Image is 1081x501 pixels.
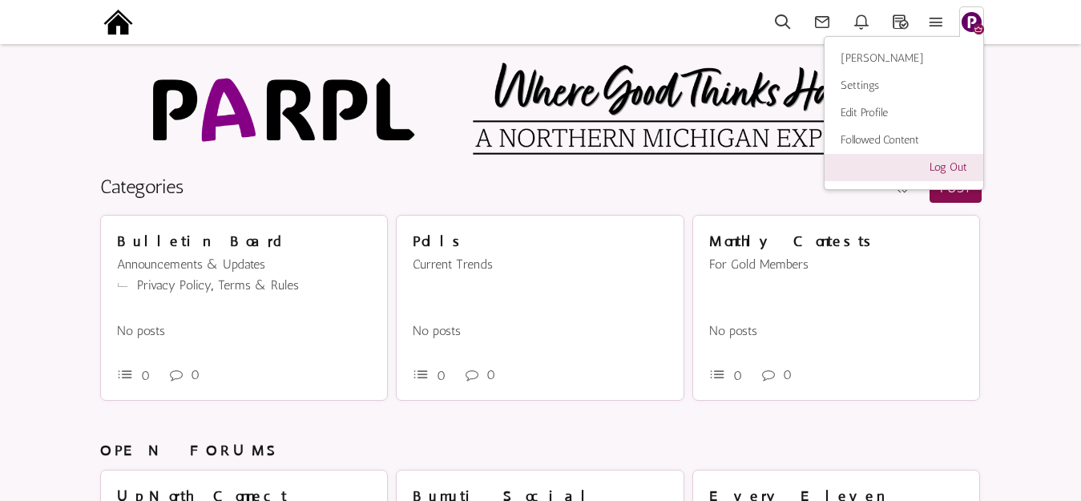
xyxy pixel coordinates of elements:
[117,232,282,250] span: Bulletin Board
[413,232,467,250] span: Polls
[100,175,184,198] a: Categories
[437,368,446,383] span: 0
[825,127,983,154] a: Followed Content
[117,233,282,250] a: Bulletin Board
[733,368,742,383] span: 0
[709,232,878,250] span: Monthly Contests
[825,154,983,181] a: Log Out
[825,99,983,127] a: Edit Profile
[100,4,136,40] img: output-onlinepngtools%20-%202025-09-15T191211.976.png
[825,72,983,99] a: Settings
[100,441,289,469] h4: OPEN FORUMS
[137,277,215,293] a: Privacy Policy
[783,367,792,382] span: 0
[486,367,495,382] span: 0
[825,45,983,72] a: [PERSON_NAME]
[191,367,200,382] span: 0
[940,180,971,196] span: POST
[709,233,878,250] a: Monthly Contests
[141,368,150,383] span: 0
[218,277,299,293] a: Terms & Rules
[962,12,982,32] img: Slide1.png
[413,233,467,250] a: Polls
[841,51,924,65] span: [PERSON_NAME]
